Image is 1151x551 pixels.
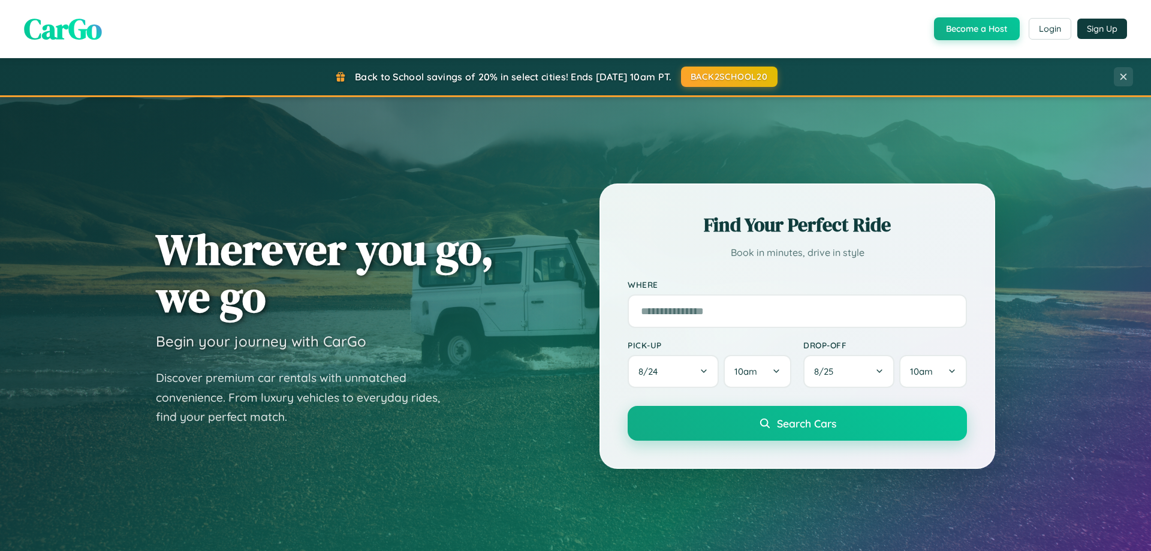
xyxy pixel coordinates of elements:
h3: Begin your journey with CarGo [156,332,366,350]
span: CarGo [24,9,102,49]
label: Drop-off [803,340,967,350]
button: 8/24 [628,355,719,388]
button: Become a Host [934,17,1020,40]
h1: Wherever you go, we go [156,225,494,320]
label: Where [628,279,967,290]
span: 8 / 25 [814,366,839,377]
button: 10am [899,355,967,388]
p: Discover premium car rentals with unmatched convenience. From luxury vehicles to everyday rides, ... [156,368,456,427]
button: BACK2SCHOOL20 [681,67,778,87]
p: Book in minutes, drive in style [628,244,967,261]
h2: Find Your Perfect Ride [628,212,967,238]
button: Sign Up [1077,19,1127,39]
span: 8 / 24 [638,366,664,377]
span: 10am [910,366,933,377]
label: Pick-up [628,340,791,350]
button: 10am [724,355,791,388]
button: Login [1029,18,1071,40]
span: 10am [734,366,757,377]
span: Search Cars [777,417,836,430]
button: 8/25 [803,355,894,388]
button: Search Cars [628,406,967,441]
span: Back to School savings of 20% in select cities! Ends [DATE] 10am PT. [355,71,671,83]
